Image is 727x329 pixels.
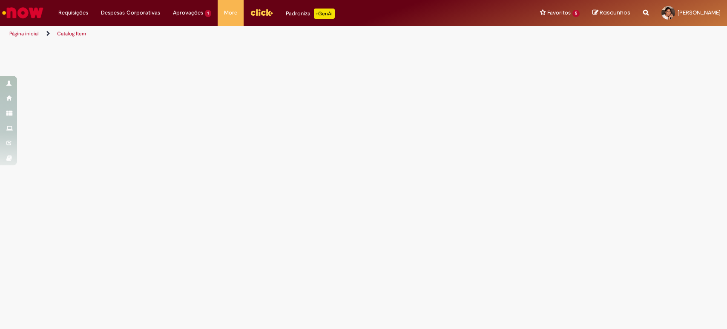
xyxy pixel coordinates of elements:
span: Favoritos [547,9,571,17]
span: [PERSON_NAME] [678,9,721,16]
span: Requisições [58,9,88,17]
a: Rascunhos [592,9,630,17]
span: Rascunhos [600,9,630,17]
img: click_logo_yellow_360x200.png [250,6,273,19]
span: Aprovações [173,9,203,17]
div: Padroniza [286,9,335,19]
span: 1 [205,10,211,17]
span: 5 [572,10,580,17]
span: Despesas Corporativas [101,9,160,17]
span: More [224,9,237,17]
ul: Trilhas de página [6,26,478,42]
img: ServiceNow [1,4,45,21]
a: Catalog Item [57,30,86,37]
p: +GenAi [314,9,335,19]
a: Página inicial [9,30,39,37]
